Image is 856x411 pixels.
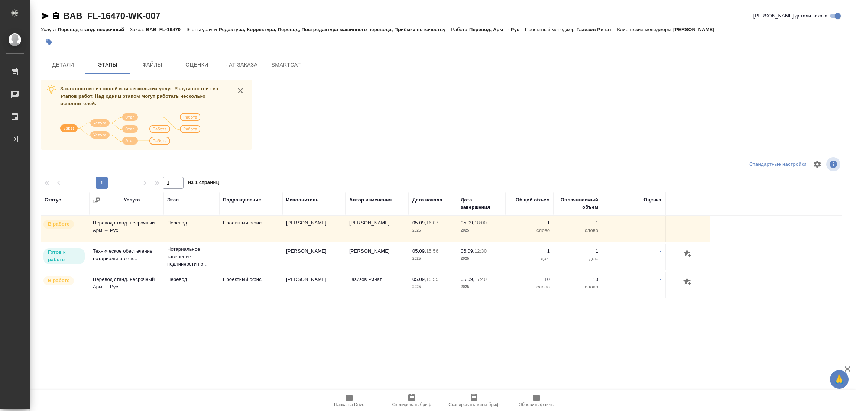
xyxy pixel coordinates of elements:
[186,27,219,32] p: Этапы услуги
[41,27,58,32] p: Услуга
[134,60,170,69] span: Файлы
[748,159,808,170] div: split button
[461,283,502,291] p: 2025
[179,60,215,69] span: Оценки
[268,60,304,69] span: SmartCat
[681,247,694,260] button: Добавить оценку
[826,157,842,171] span: Посмотреть информацию
[461,196,502,211] div: Дата завершения
[130,27,146,32] p: Заказ:
[461,276,474,282] p: 05.09,
[576,27,617,32] p: Газизов Ринат
[509,276,550,283] p: 10
[516,196,550,204] div: Общий объем
[461,227,502,234] p: 2025
[753,12,827,20] span: [PERSON_NAME] детали заказа
[426,276,438,282] p: 15:55
[224,60,259,69] span: Чат заказа
[557,227,598,234] p: слово
[286,196,319,204] div: Исполнитель
[48,249,80,263] p: Готов к работе
[48,277,69,284] p: В работе
[282,272,346,298] td: [PERSON_NAME]
[557,219,598,227] p: 1
[346,216,409,242] td: [PERSON_NAME]
[282,244,346,270] td: [PERSON_NAME]
[469,27,525,32] p: Перевод, Арм → Рус
[52,12,61,20] button: Скопировать ссылку
[681,276,694,288] button: Добавить оценку
[235,85,246,96] button: close
[346,244,409,270] td: [PERSON_NAME]
[808,155,826,173] span: Настроить таблицу
[557,196,598,211] div: Оплачиваемый объем
[673,27,720,32] p: [PERSON_NAME]
[41,34,57,50] button: Добавить тэг
[509,283,550,291] p: слово
[830,370,849,389] button: 🙏
[223,196,261,204] div: Подразделение
[509,255,550,262] p: док.
[509,227,550,234] p: слово
[617,27,673,32] p: Клиентские менеджеры
[461,255,502,262] p: 2025
[412,227,453,234] p: 2025
[48,220,69,228] p: В работе
[41,12,50,20] button: Скопировать ссылку для ЯМессенджера
[167,196,179,204] div: Этап
[412,283,453,291] p: 2025
[45,60,81,69] span: Детали
[660,276,661,282] a: -
[557,283,598,291] p: слово
[219,216,282,242] td: Проектный офис
[124,196,140,204] div: Услуга
[89,216,163,242] td: Перевод станд. несрочный Арм → Рус
[426,248,438,254] p: 15:56
[557,255,598,262] p: док.
[89,272,163,298] td: Перевод станд. несрочный Арм → Рус
[349,196,392,204] div: Автор изменения
[412,196,442,204] div: Дата начала
[461,220,474,226] p: 05.09,
[412,248,426,254] p: 05.09,
[525,27,576,32] p: Проектный менеджер
[219,27,451,32] p: Редактура, Корректура, Перевод, Постредактура машинного перевода, Приёмка по качеству
[833,372,846,387] span: 🙏
[167,246,215,268] p: Нотариальное заверение подлинности по...
[45,196,61,204] div: Статус
[63,11,160,21] a: BAB_FL-16470-WK-007
[557,276,598,283] p: 10
[146,27,186,32] p: BAB_FL-16470
[93,197,100,204] button: Сгруппировать
[167,276,215,283] p: Перевод
[89,244,163,270] td: Техническое обеспечение нотариального св...
[90,60,126,69] span: Этапы
[474,220,487,226] p: 18:00
[412,255,453,262] p: 2025
[660,248,661,254] a: -
[461,248,474,254] p: 06.09,
[451,27,469,32] p: Работа
[474,276,487,282] p: 17:40
[643,196,661,204] div: Оценка
[60,86,218,106] span: Заказ состоит из одной или нескольких услуг. Услуга состоит из этапов работ. Над одним этапом мог...
[167,219,215,227] p: Перевод
[509,219,550,227] p: 1
[509,247,550,255] p: 1
[412,220,426,226] p: 05.09,
[426,220,438,226] p: 16:07
[474,248,487,254] p: 12:30
[219,272,282,298] td: Проектный офис
[346,272,409,298] td: Газизов Ринат
[660,220,661,226] a: -
[58,27,130,32] p: Перевод станд. несрочный
[282,216,346,242] td: [PERSON_NAME]
[188,178,219,189] span: из 1 страниц
[412,276,426,282] p: 05.09,
[557,247,598,255] p: 1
